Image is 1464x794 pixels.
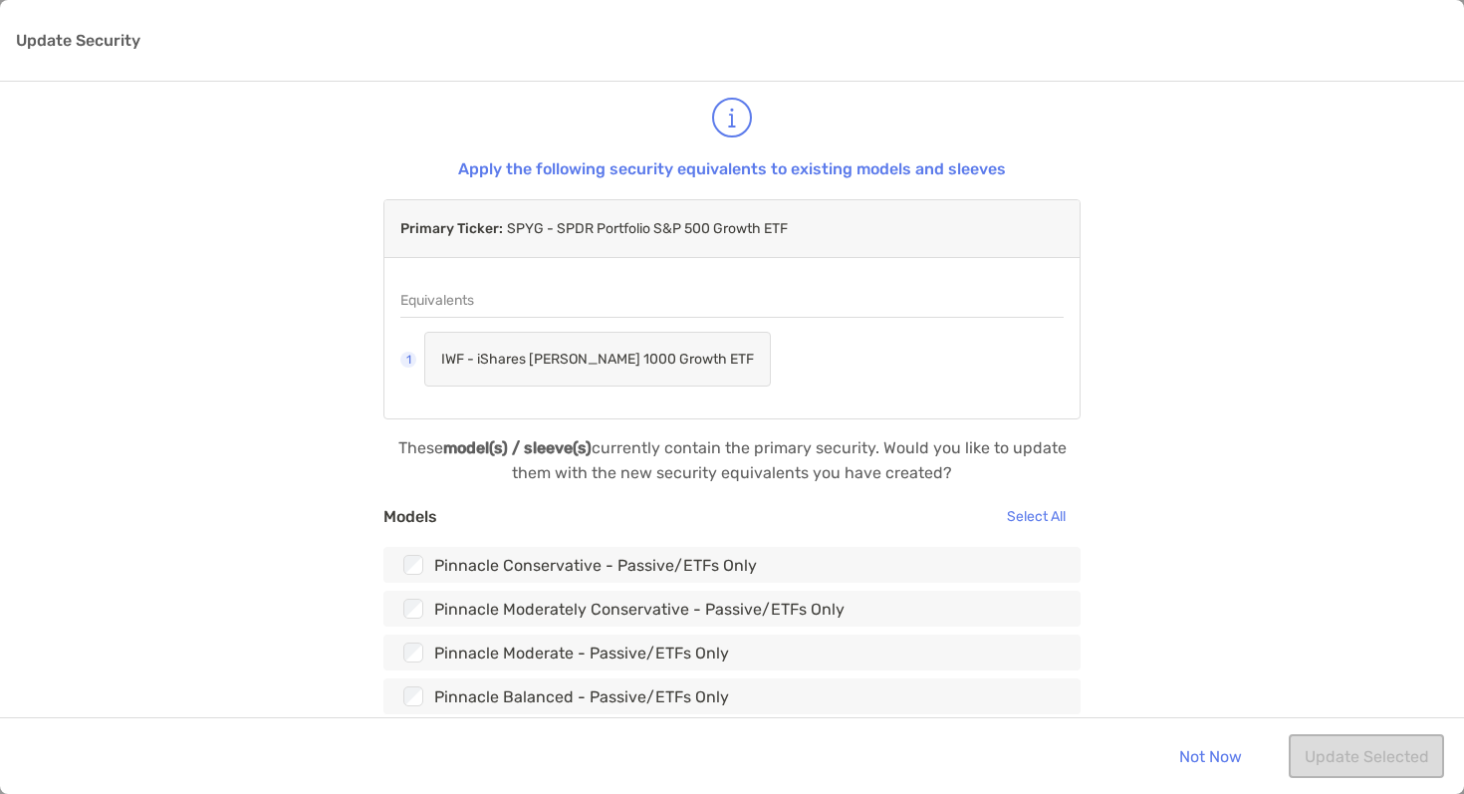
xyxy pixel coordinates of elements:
[383,159,1081,178] h4: Apply the following security equivalents to existing models and sleeves
[1163,734,1257,778] a: Not Now
[16,28,140,53] p: Update Security
[434,557,757,574] label: Pinnacle Conservative - Passive/ETFs Only
[434,645,729,662] label: Pinnacle Moderate - Passive/ETFs Only
[991,500,1081,532] button: Select All
[441,347,754,372] p: IWF - iShares [PERSON_NAME] 1000 Growth ETF
[383,435,1081,485] p: These currently contain the primary security. Would you like to update them with the new security...
[383,507,437,526] h4: Models
[434,688,729,705] label: Pinnacle Balanced - Passive/ETFs Only
[400,288,1064,318] p: Equivalents
[443,438,592,457] strong: model(s) / sleeve(s)
[400,216,1064,241] p: SPYG - SPDR Portfolio S&P 500 Growth ETF
[406,354,411,366] span: 1
[400,220,503,237] b: Primary Ticker:
[434,601,845,618] label: Pinnacle Moderately Conservative - Passive/ETFs Only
